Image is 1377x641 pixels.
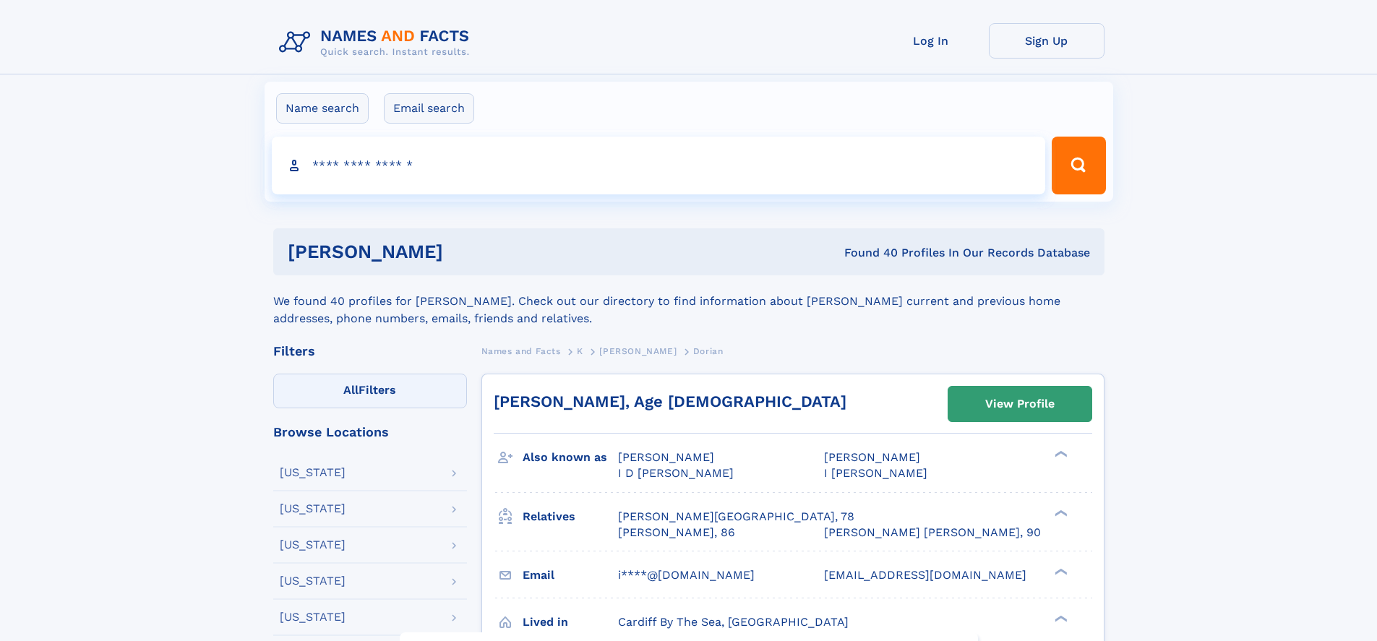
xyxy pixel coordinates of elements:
[985,387,1055,421] div: View Profile
[276,93,369,124] label: Name search
[523,504,618,529] h3: Relatives
[273,275,1104,327] div: We found 40 profiles for [PERSON_NAME]. Check out our directory to find information about [PERSON...
[577,342,583,360] a: K
[273,426,467,439] div: Browse Locations
[599,346,677,356] span: [PERSON_NAME]
[272,137,1046,194] input: search input
[618,615,849,629] span: Cardiff By The Sea, [GEOGRAPHIC_DATA]
[873,23,989,59] a: Log In
[824,450,920,464] span: [PERSON_NAME]
[1051,449,1068,459] div: ❯
[273,23,481,62] img: Logo Names and Facts
[280,575,346,587] div: [US_STATE]
[523,610,618,634] h3: Lived in
[1052,137,1105,194] button: Search Button
[618,525,735,541] a: [PERSON_NAME], 86
[948,387,1091,421] a: View Profile
[643,245,1090,261] div: Found 40 Profiles In Our Records Database
[618,450,714,464] span: [PERSON_NAME]
[1051,614,1068,623] div: ❯
[494,392,846,410] a: [PERSON_NAME], Age [DEMOGRAPHIC_DATA]
[280,539,346,551] div: [US_STATE]
[1051,508,1068,517] div: ❯
[577,346,583,356] span: K
[273,345,467,358] div: Filters
[273,374,467,408] label: Filters
[989,23,1104,59] a: Sign Up
[1051,567,1068,576] div: ❯
[280,467,346,478] div: [US_STATE]
[599,342,677,360] a: [PERSON_NAME]
[280,503,346,515] div: [US_STATE]
[523,563,618,588] h3: Email
[618,466,734,480] span: I D [PERSON_NAME]
[824,568,1026,582] span: [EMAIL_ADDRESS][DOMAIN_NAME]
[523,445,618,470] h3: Also known as
[384,93,474,124] label: Email search
[824,525,1041,541] a: [PERSON_NAME] [PERSON_NAME], 90
[693,346,724,356] span: Dorian
[824,466,927,480] span: I [PERSON_NAME]
[481,342,561,360] a: Names and Facts
[288,243,644,261] h1: [PERSON_NAME]
[618,509,854,525] a: [PERSON_NAME][GEOGRAPHIC_DATA], 78
[280,611,346,623] div: [US_STATE]
[343,383,359,397] span: All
